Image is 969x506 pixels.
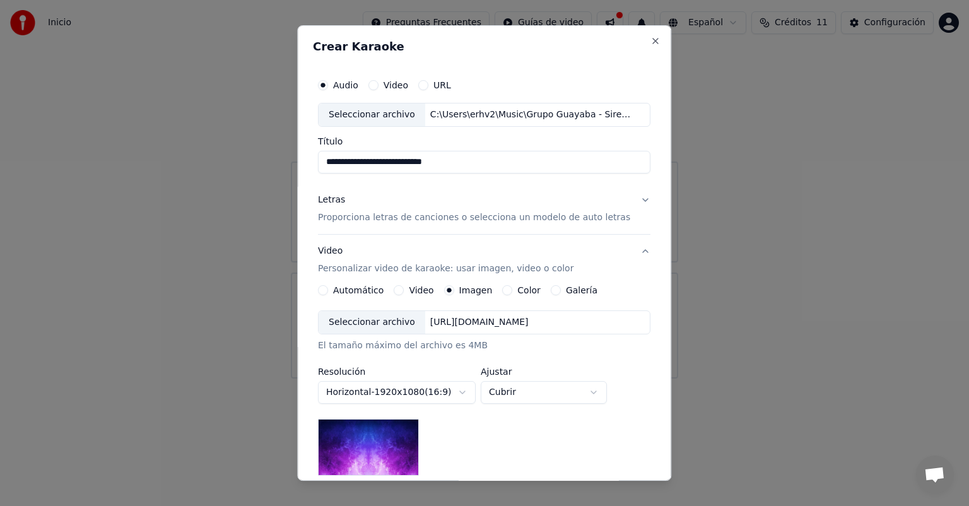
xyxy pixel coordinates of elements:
[318,339,650,352] div: El tamaño máximo del archivo es 4MB
[518,286,541,295] label: Color
[313,41,655,52] h2: Crear Karaoke
[318,194,345,206] div: Letras
[318,137,650,146] label: Título
[318,367,476,376] label: Resolución
[318,184,650,234] button: LetrasProporciona letras de canciones o selecciona un modelo de auto letras
[318,262,573,275] p: Personalizar video de karaoke: usar imagen, video o color
[566,286,597,295] label: Galería
[319,311,425,334] div: Seleccionar archivo
[481,367,607,376] label: Ajustar
[333,81,358,90] label: Audio
[384,81,408,90] label: Video
[425,109,640,121] div: C:\Users\erhv2\Music\Grupo Guayaba - Sirena Del Mar-A-116bpm-452hz.m4a
[333,286,384,295] label: Automático
[318,235,650,285] button: VideoPersonalizar video de karaoke: usar imagen, video o color
[319,103,425,126] div: Seleccionar archivo
[425,316,534,329] div: [URL][DOMAIN_NAME]
[459,286,493,295] label: Imagen
[433,81,451,90] label: URL
[318,245,573,275] div: Video
[318,211,630,224] p: Proporciona letras de canciones o selecciona un modelo de auto letras
[409,286,434,295] label: Video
